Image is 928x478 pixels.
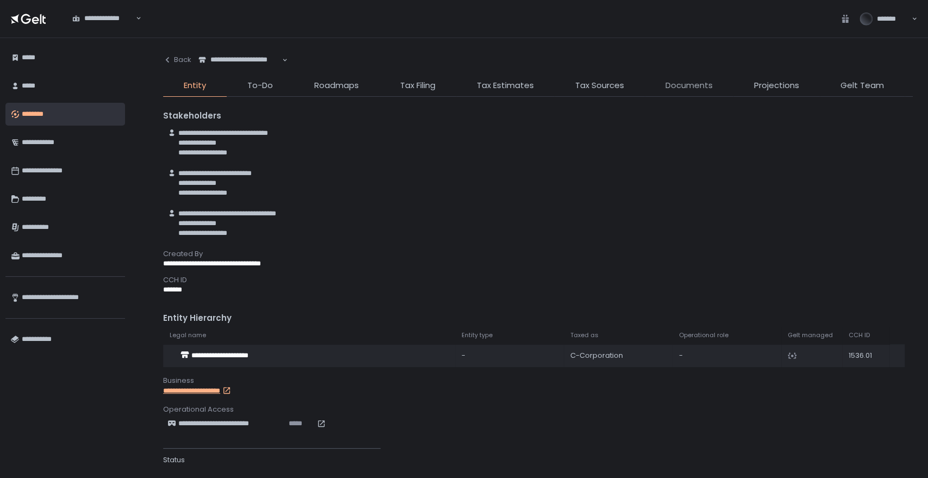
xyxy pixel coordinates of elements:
[462,351,557,361] div: -
[163,376,913,386] div: Business
[477,79,534,92] span: Tax Estimates
[665,79,713,92] span: Documents
[314,79,359,92] span: Roadmaps
[400,79,435,92] span: Tax Filing
[65,8,141,30] div: Search for option
[788,331,833,339] span: Gelt managed
[754,79,799,92] span: Projections
[570,331,599,339] span: Taxed as
[198,65,281,76] input: Search for option
[462,331,493,339] span: Entity type
[163,110,913,122] div: Stakeholders
[72,23,135,34] input: Search for option
[163,275,913,285] div: CCH ID
[163,55,191,65] div: Back
[849,351,883,361] div: 1536.01
[184,79,206,92] span: Entity
[575,79,624,92] span: Tax Sources
[679,331,728,339] span: Operational role
[247,79,273,92] span: To-Do
[679,351,775,361] div: -
[163,455,185,465] span: Status
[163,405,913,414] div: Operational Access
[163,49,191,71] button: Back
[849,331,870,339] span: CCH ID
[570,351,666,361] div: C-Corporation
[191,49,288,72] div: Search for option
[170,331,206,339] span: Legal name
[163,312,913,325] div: Entity Hierarchy
[840,79,884,92] span: Gelt Team
[163,249,913,259] div: Created By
